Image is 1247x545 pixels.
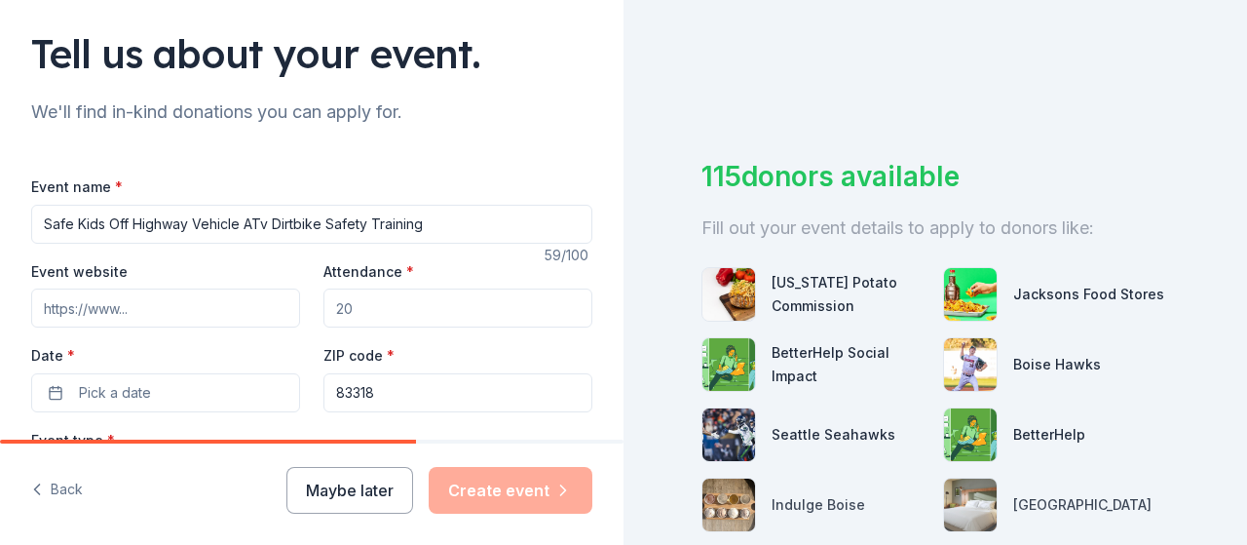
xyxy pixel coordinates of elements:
button: Back [31,470,83,511]
div: Seattle Seahawks [772,423,895,447]
button: Maybe later [286,467,413,514]
span: Pick a date [79,381,151,405]
img: photo for Seattle Seahawks [702,409,755,461]
label: Event type [31,431,115,450]
input: 12345 (U.S. only) [323,373,592,412]
input: 20 [323,289,592,328]
img: photo for Boise Hawks [944,338,997,391]
div: Boise Hawks [1013,353,1101,376]
img: photo for Jacksons Food Stores [944,268,997,321]
div: BetterHelp [1013,423,1085,447]
button: Pick a date [31,373,300,412]
div: Jacksons Food Stores [1013,283,1164,306]
label: Attendance [323,262,414,282]
img: photo for BetterHelp Social Impact [702,338,755,391]
label: Event website [31,262,128,282]
div: Fill out your event details to apply to donors like: [701,213,1169,244]
div: BetterHelp Social Impact [772,341,927,388]
input: Spring Fundraiser [31,205,592,244]
img: photo for BetterHelp [944,409,997,461]
div: [US_STATE] Potato Commission [772,271,927,318]
div: We'll find in-kind donations you can apply for. [31,97,592,128]
div: 59 /100 [545,244,592,267]
label: Date [31,346,300,366]
label: Event name [31,177,123,197]
div: 115 donors available [701,156,1169,197]
input: https://www... [31,289,300,328]
img: photo for Idaho Potato Commission [702,268,755,321]
div: Tell us about your event. [31,26,592,81]
label: ZIP code [323,346,395,366]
